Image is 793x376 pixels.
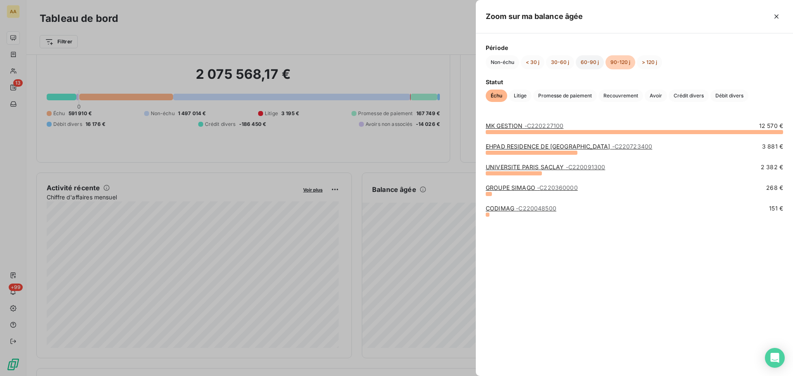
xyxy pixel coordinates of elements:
button: 60-90 j [576,55,604,69]
a: UNIVERSITE PARIS SACLAY [486,163,605,170]
span: - C220360000 [537,184,578,191]
button: 30-60 j [546,55,574,69]
span: - C220227100 [525,122,564,129]
button: Débit divers [710,90,748,102]
button: Crédit divers [669,90,709,102]
button: Non-échu [486,55,519,69]
button: < 30 j [521,55,544,69]
h5: Zoom sur ma balance âgée [486,11,583,22]
button: Recouvrement [598,90,643,102]
button: Échu [486,90,507,102]
span: - C220723400 [612,143,653,150]
div: Open Intercom Messenger [765,348,785,368]
button: Litige [509,90,532,102]
a: GROUPE SIMAGO [486,184,578,191]
button: Avoir [645,90,667,102]
span: 12 570 € [759,122,783,130]
span: Période [486,43,783,52]
span: 3 881 € [762,142,783,151]
button: 90-120 j [605,55,635,69]
span: 2 382 € [761,163,783,171]
span: - C220091300 [566,163,605,170]
a: MK GESTION [486,122,563,129]
button: > 120 j [637,55,662,69]
button: Promesse de paiement [533,90,597,102]
a: EHPAD RESIDENCE DE [GEOGRAPHIC_DATA] [486,143,652,150]
span: Statut [486,78,783,86]
span: - C220048500 [516,205,556,212]
a: CODIMAG [486,205,556,212]
span: 151 € [769,204,783,213]
span: 268 € [766,184,783,192]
